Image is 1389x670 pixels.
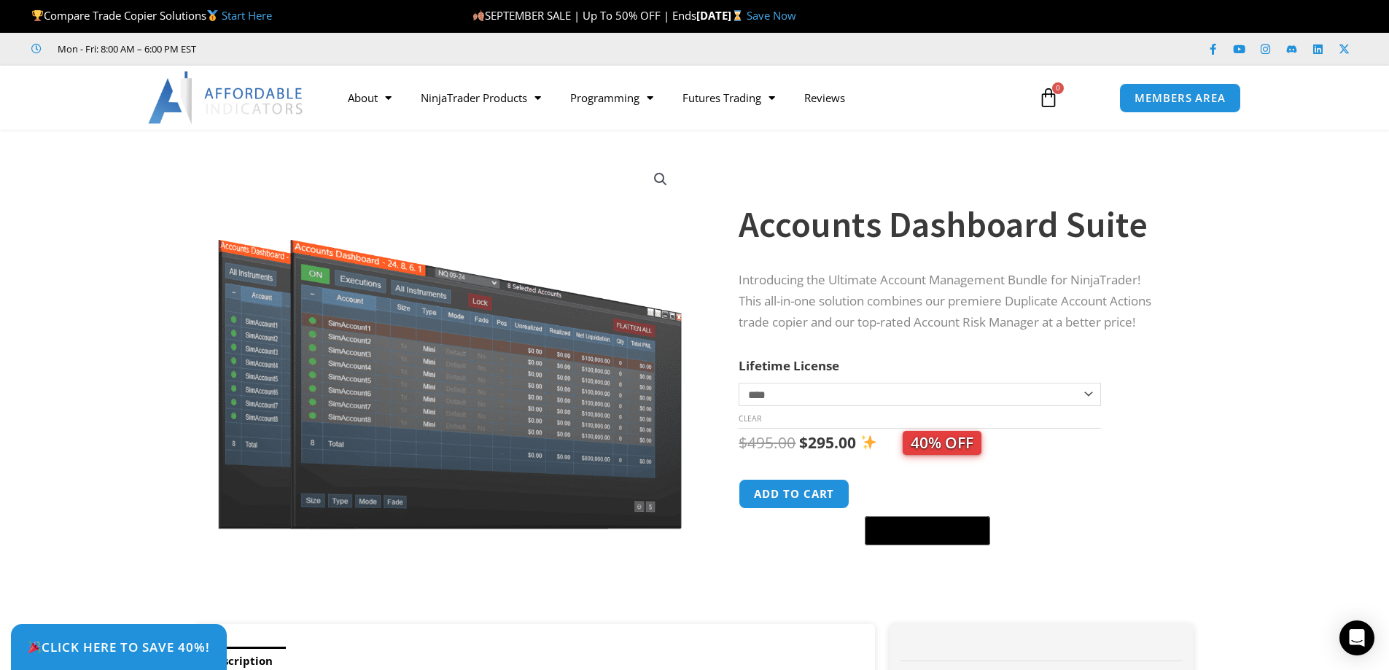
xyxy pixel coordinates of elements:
bdi: 495.00 [739,432,795,453]
span: SEPTEMBER SALE | Up To 50% OFF | Ends [472,8,696,23]
iframe: Secure express checkout frame [862,477,993,512]
a: Reviews [790,81,860,114]
strong: [DATE] [696,8,747,23]
h1: Accounts Dashboard Suite [739,199,1164,250]
span: MEMBERS AREA [1135,93,1226,104]
iframe: PayPal Message 1 [739,554,1164,567]
a: Futures Trading [668,81,790,114]
span: $ [739,432,747,453]
img: ⌛ [732,10,743,21]
a: View full-screen image gallery [647,166,674,192]
span: Mon - Fri: 8:00 AM – 6:00 PM EST [54,40,196,58]
img: 🍂 [473,10,484,21]
a: 0 [1016,77,1081,119]
a: Programming [556,81,668,114]
div: Open Intercom Messenger [1339,620,1374,655]
img: LogoAI | Affordable Indicators – NinjaTrader [148,71,305,124]
span: $ [799,432,808,453]
iframe: Customer reviews powered by Trustpilot [217,42,435,56]
button: Add to cart [739,479,849,509]
bdi: 295.00 [799,432,856,453]
span: 0 [1052,82,1064,94]
a: NinjaTrader Products [406,81,556,114]
span: Compare Trade Copier Solutions [31,8,272,23]
a: 🎉Click Here to save 40%! [11,624,227,670]
img: 🏆 [32,10,43,21]
p: Introducing the Ultimate Account Management Bundle for NinjaTrader! This all-in-one solution comb... [739,270,1164,333]
nav: Menu [333,81,1022,114]
a: Clear options [739,413,761,424]
a: Start Here [222,8,272,23]
label: Lifetime License [739,357,839,374]
button: Buy with GPay [865,516,990,545]
img: 🥇 [207,10,218,21]
span: 40% OFF [903,431,981,455]
span: Click Here to save 40%! [28,641,210,653]
a: Save Now [747,8,796,23]
img: ✨ [861,435,876,450]
a: About [333,81,406,114]
img: 🎉 [28,641,41,653]
a: MEMBERS AREA [1119,83,1241,113]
